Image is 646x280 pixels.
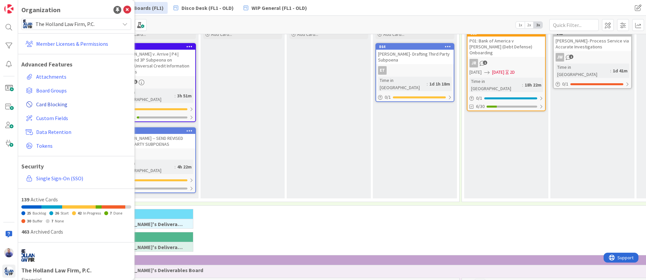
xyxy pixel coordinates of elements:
span: Add Card... [297,31,318,37]
div: 863[PERSON_NAME]- Process Service via Accurate Investigations [554,31,631,51]
span: Done [113,211,122,216]
div: 18h 22m [523,81,543,89]
div: JR [469,59,478,67]
input: Quick Filter... [549,19,599,31]
div: Time in [GEOGRAPHIC_DATA] [469,78,522,92]
a: Data Retention [23,126,131,138]
a: Attachments [23,71,131,83]
div: ET [118,78,195,87]
span: 0 / 1 [385,94,391,101]
span: 1 [483,61,487,65]
a: Member Licenses & Permissions [23,38,131,50]
div: P01: Bank of America v [PERSON_NAME] (Debt Defense) Onboarding [467,37,545,57]
div: 870 [121,44,195,49]
span: Ann's Deliverables Board [113,244,185,250]
span: 42 [78,211,82,216]
a: 838P01: Bank of America v [PERSON_NAME] (Debt Defense) OnboardingJR[DATE][DATE]2DTime in [GEOGRAP... [467,30,546,111]
span: 3x [534,22,542,28]
div: Organization [21,5,60,15]
span: : [522,81,523,89]
div: 864 [379,44,454,49]
div: 1d 41m [611,67,629,74]
a: 872[PERSON_NAME] -- SEND REVISED THIRD-PARTY SUBPOENASTime in [GEOGRAPHIC_DATA]:4h 22m0/10/1 [117,127,196,193]
div: 0/1 [467,94,545,102]
span: In Progress [83,211,101,216]
span: 2x [525,22,534,28]
span: WIP General (FL1 - OLD) [251,4,307,12]
span: 0 / 1 [476,95,482,102]
div: [PERSON_NAME] -- SEND REVISED THIRD-PARTY SUBPOENAS [118,134,195,148]
span: Individual Boards (FL1) [109,4,164,12]
div: 0/1 [118,105,195,113]
div: JW [556,53,564,62]
div: 864 [376,44,454,50]
span: Add Card... [211,31,232,37]
span: Custom Fields [36,114,129,122]
div: 872[PERSON_NAME] -- SEND REVISED THIRD-PARTY SUBPOENAS [118,128,195,148]
span: 26 [55,211,59,216]
span: 0 / 1 [562,81,568,88]
span: Start [60,211,69,216]
a: 870[PERSON_NAME] v. Arrive | P4 | Propound 3P Subpeona on Xactus/Universal Credit Information Ser... [117,43,196,122]
div: 864[PERSON_NAME]- Drafting Third Party Subpoena [376,44,454,64]
span: 7 [110,211,112,216]
a: WIP General (FL1 - OLD) [240,2,311,14]
span: : [175,92,176,99]
a: Single Sign-On (SSO) [23,172,131,184]
span: 7 [51,218,53,223]
span: : [610,67,611,74]
div: 1d 1h 18m [428,80,452,88]
a: Custom Fields [23,112,131,124]
div: 4h 22m [176,163,193,170]
div: [PERSON_NAME]- Process Service via Accurate Investigations [554,37,631,51]
span: 463 [21,228,29,235]
span: The Holland Law Firm, P.C. [36,19,116,29]
div: 870[PERSON_NAME] v. Arrive | P4 | Propound 3P Subpeona on Xactus/Universal Credit Information Ser... [118,44,195,76]
img: JG [4,248,13,257]
span: [DATE] [492,69,504,76]
span: None [55,218,64,223]
a: Tokens [23,140,131,152]
span: 30 [27,218,31,223]
div: 870 [118,44,195,50]
img: avatar [21,249,35,262]
div: 0/1 [554,80,631,88]
span: 1 [133,80,137,84]
div: JW [554,53,631,62]
span: 1x [516,22,525,28]
span: Backlog [33,211,46,216]
span: Jimmy's Deliverables Board [113,221,185,227]
div: 872 [121,129,195,133]
span: Disco Desk (FL1 - OLD) [181,4,234,12]
div: [PERSON_NAME] v. Arrive | P4 | Propound 3P Subpeona on Xactus/Universal Credit Information Services [118,50,195,76]
div: Time in [GEOGRAPHIC_DATA] [556,64,610,78]
span: Buffer [33,218,42,223]
span: Add Card... [125,31,146,37]
div: 3h 51m [176,92,193,99]
div: Time in [GEOGRAPHIC_DATA] [378,77,427,91]
div: ET [376,66,454,75]
div: 838P01: Bank of America v [PERSON_NAME] (Debt Defense) Onboarding [467,31,545,57]
div: Time in [GEOGRAPHIC_DATA] [120,160,175,174]
div: 0/1 [376,93,454,101]
div: 872 [118,128,195,134]
div: [PERSON_NAME]- Drafting Third Party Subpoena [376,50,454,64]
div: ET [378,66,387,75]
div: Archived Cards [21,228,131,236]
span: Support [14,1,30,9]
h1: Advanced Features [21,61,131,68]
a: 863[PERSON_NAME]- Process Service via Accurate InvestigationsJWTime in [GEOGRAPHIC_DATA]:1d 41m0/1 [553,30,632,89]
span: [DATE] [469,69,482,76]
span: Data Retention [36,128,129,136]
img: Visit kanbanzone.com [4,4,13,13]
span: 139 [21,196,29,203]
img: avatar [23,19,32,29]
a: Card Blocking [23,98,131,110]
div: 0/1 [118,176,195,184]
div: 2D [510,69,515,76]
span: : [427,80,428,88]
h1: Security [21,163,131,170]
div: Time in [GEOGRAPHIC_DATA] [120,89,175,103]
span: Add Card... [383,31,404,37]
a: 864[PERSON_NAME]- Drafting Third Party SubpoenaETTime in [GEOGRAPHIC_DATA]:1d 1h 18m0/1 [375,43,454,102]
